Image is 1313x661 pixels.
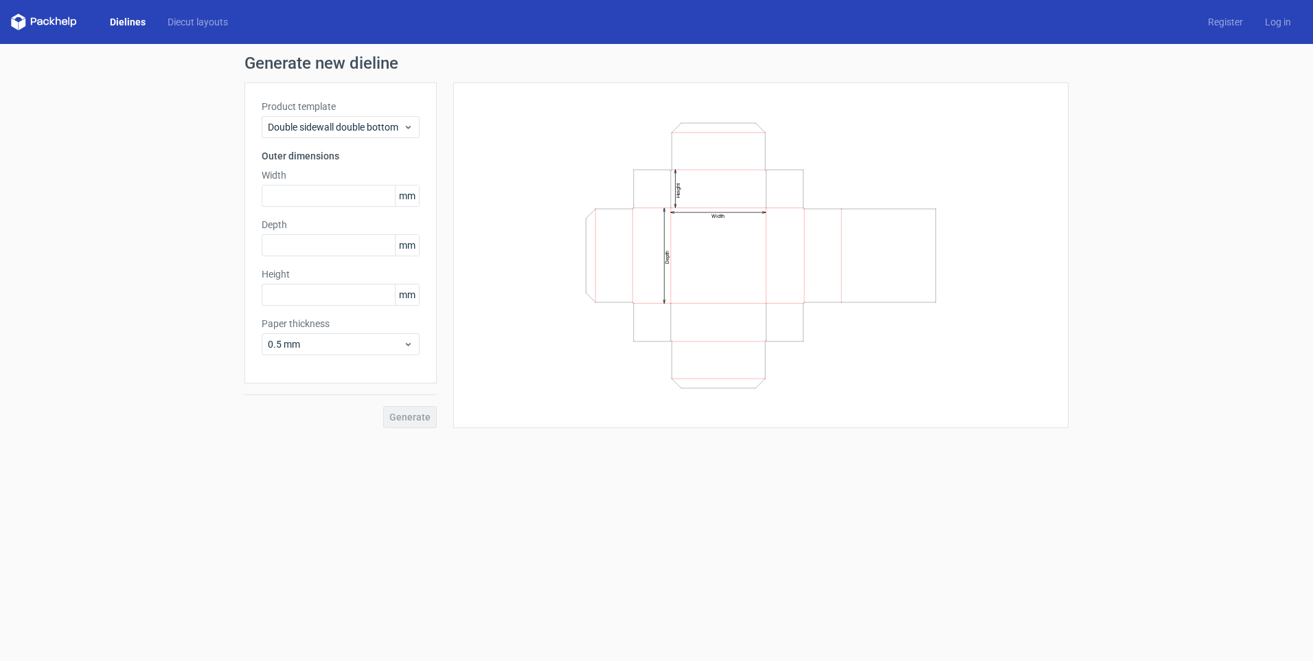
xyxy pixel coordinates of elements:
[262,149,420,163] h3: Outer dimensions
[395,235,419,256] span: mm
[395,284,419,305] span: mm
[262,100,420,113] label: Product template
[157,15,239,29] a: Diecut layouts
[1197,15,1254,29] a: Register
[262,317,420,330] label: Paper thickness
[1254,15,1302,29] a: Log in
[262,218,420,232] label: Depth
[99,15,157,29] a: Dielines
[268,337,403,351] span: 0.5 mm
[675,182,681,197] text: Height
[664,251,670,264] text: Depth
[395,186,419,206] span: mm
[711,213,724,219] text: Width
[268,120,403,134] span: Double sidewall double bottom
[262,267,420,281] label: Height
[244,55,1069,71] h1: Generate new dieline
[262,168,420,182] label: Width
